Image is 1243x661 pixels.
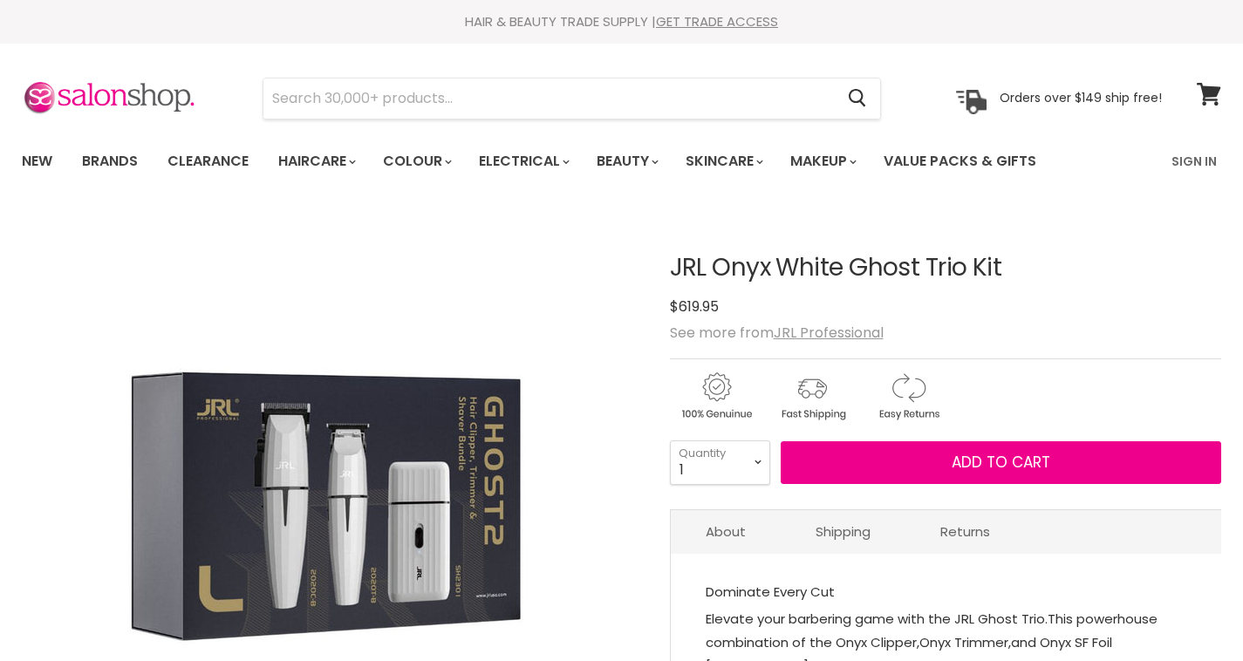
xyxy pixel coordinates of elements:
[466,143,580,180] a: Electrical
[1000,90,1162,106] p: Orders over $149 ship free!
[263,78,881,119] form: Product
[154,143,262,180] a: Clearance
[584,143,669,180] a: Beauty
[706,610,1048,628] span: Elevate your barbering game with the JRL Ghost Trio.
[265,143,366,180] a: Haircare
[862,370,954,423] img: returns.gif
[952,452,1050,473] span: Add to cart
[905,510,1025,553] a: Returns
[670,370,762,423] img: genuine.gif
[781,441,1222,485] button: Add to cart
[670,255,1222,282] h1: JRL Onyx White Ghost Trio Kit
[670,323,884,343] span: See more from
[706,583,835,601] span: Dominate Every Cut
[774,323,884,343] a: JRL Professional
[706,610,1158,651] span: This powerhouse combination of the Onyx Clipper,
[919,633,1011,651] span: Onyx Trimmer,
[766,370,858,423] img: shipping.gif
[263,78,834,119] input: Search
[670,296,719,317] span: $619.95
[871,143,1049,180] a: Value Packs & Gifts
[670,440,770,484] select: Quantity
[9,136,1105,187] ul: Main menu
[834,78,880,119] button: Search
[1161,143,1227,180] a: Sign In
[781,510,905,553] a: Shipping
[673,143,774,180] a: Skincare
[370,143,462,180] a: Colour
[69,143,151,180] a: Brands
[777,143,867,180] a: Makeup
[656,12,778,31] a: GET TRADE ACCESS
[671,510,781,553] a: About
[9,143,65,180] a: New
